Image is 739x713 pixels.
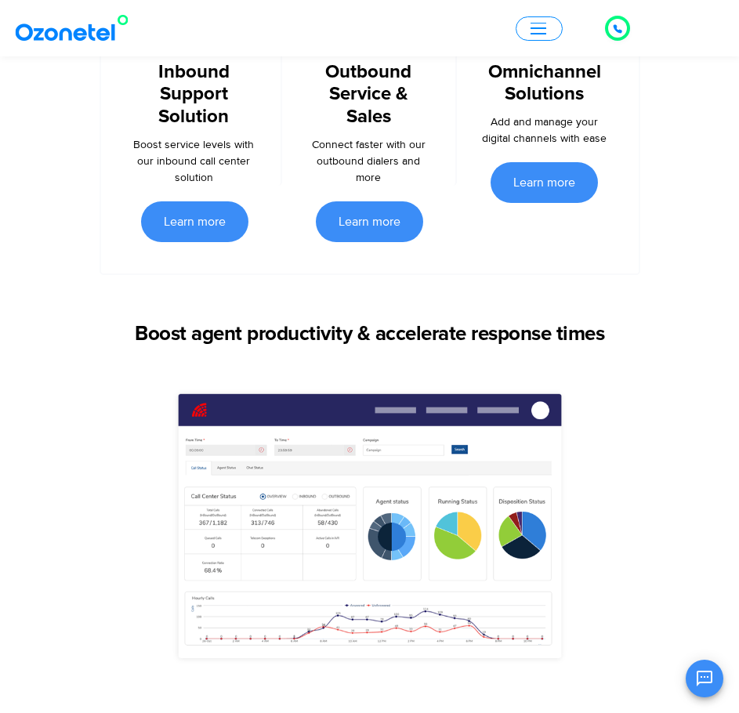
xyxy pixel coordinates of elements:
span: Learn more [513,176,575,189]
p: Add and manage your digital channels with ease [480,114,608,147]
span: Learn more [164,215,226,228]
img: <strong>Real-time insights</strong> [115,385,625,700]
button: Open chat [686,660,723,697]
h5: Outbound Service & Sales [306,61,432,128]
a: Learn more [491,162,598,203]
p: Boost service levels with our inbound call center solution [131,136,257,186]
a: Learn more [141,201,248,242]
h5: Inbound Support Solution [131,61,257,128]
h5: Omnichannel Solutions [480,61,608,107]
span: Learn more [339,215,400,228]
a: Learn more [316,201,423,242]
h2: Boost agent productivity & accelerate response times [100,322,640,346]
p: Connect faster with our outbound dialers and more [306,136,432,186]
